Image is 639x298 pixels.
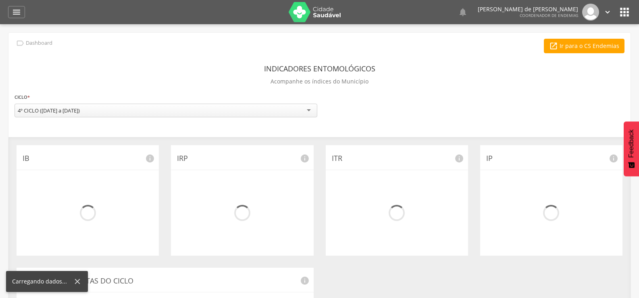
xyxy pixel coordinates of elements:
[478,6,578,12] p: [PERSON_NAME] de [PERSON_NAME]
[520,13,578,18] span: Coordenador de Endemias
[18,107,80,114] div: 4º CICLO ([DATE] a [DATE])
[300,276,310,285] i: info
[271,76,368,87] p: Acompanhe os índices do Município
[486,153,616,164] p: IP
[15,93,30,102] label: Ciclo
[544,39,624,53] a: Ir para o CS Endemias
[264,61,375,76] header: Indicadores Entomológicos
[177,153,307,164] p: IRP
[549,42,558,50] i: 
[23,276,308,286] p: Histórico de Visitas do Ciclo
[300,154,310,163] i: info
[458,7,468,17] i: 
[454,154,464,163] i: info
[458,4,468,21] a: 
[12,7,21,17] i: 
[624,121,639,176] button: Feedback - Mostrar pesquisa
[26,40,52,46] p: Dashboard
[23,153,153,164] p: IB
[603,8,612,17] i: 
[16,39,25,48] i: 
[618,6,631,19] i: 
[603,4,612,21] a: 
[8,6,25,18] a: 
[609,154,618,163] i: info
[628,129,635,158] span: Feedback
[12,277,73,285] div: Carregando dados...
[145,154,155,163] i: info
[332,153,462,164] p: ITR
